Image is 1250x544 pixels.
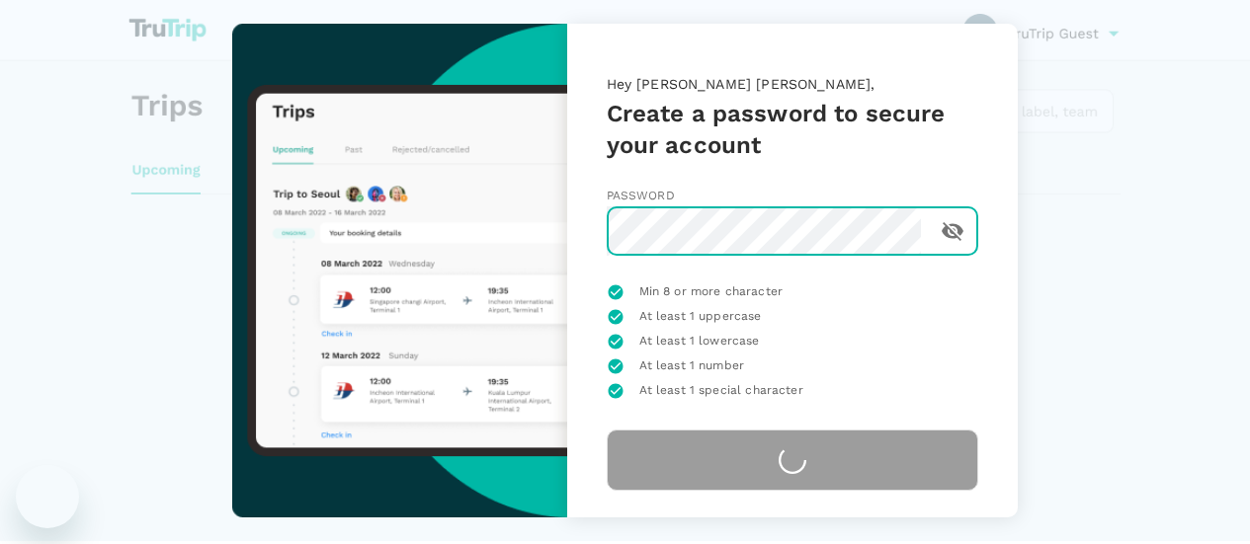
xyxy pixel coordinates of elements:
[232,24,566,517] img: trutrip-set-password
[639,307,762,327] span: At least 1 uppercase
[929,207,976,255] button: toggle password visibility
[639,356,745,376] span: At least 1 number
[639,332,760,351] span: At least 1 lowercase
[607,189,675,202] span: Password
[16,465,79,528] iframe: Button to launch messaging window
[607,98,978,161] h5: Create a password to secure your account
[607,74,978,98] p: Hey [PERSON_NAME] [PERSON_NAME],
[639,381,803,401] span: At least 1 special character
[639,282,783,302] span: Min 8 or more character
